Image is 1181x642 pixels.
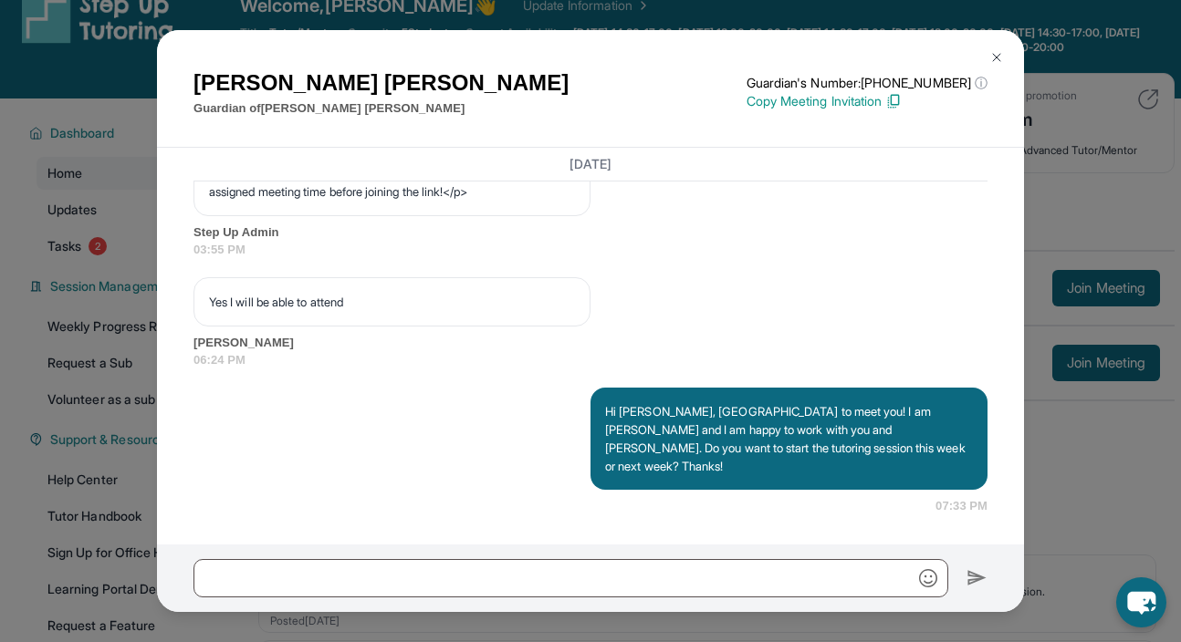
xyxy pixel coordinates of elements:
[605,402,973,475] p: Hi [PERSON_NAME], [GEOGRAPHIC_DATA] to meet you! I am [PERSON_NAME] and I am happy to work with y...
[935,497,988,515] span: 07:33 PM
[885,93,902,109] img: Copy Icon
[193,223,988,242] span: Step Up Admin
[747,74,988,92] p: Guardian's Number: [PHONE_NUMBER]
[989,50,1004,65] img: Close Icon
[193,241,988,259] span: 03:55 PM
[747,92,988,110] p: Copy Meeting Invitation
[193,67,569,99] h1: [PERSON_NAME] [PERSON_NAME]
[919,569,937,587] img: Emoji
[209,164,575,201] p: <p>Please confirm that the tutor will be able to attend your first assigned meeting time before j...
[193,351,988,369] span: 06:24 PM
[967,567,988,589] img: Send icon
[193,155,988,173] h3: [DATE]
[209,293,575,311] p: Yes I will be able to attend
[1116,577,1166,627] button: chat-button
[193,334,988,352] span: [PERSON_NAME]
[975,74,988,92] span: ⓘ
[193,99,569,118] p: Guardian of [PERSON_NAME] [PERSON_NAME]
